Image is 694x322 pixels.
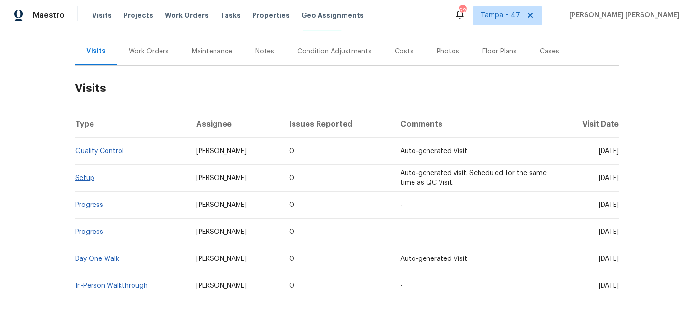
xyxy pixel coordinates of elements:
[400,170,547,186] span: Auto-generated visit. Scheduled for the same time as QC Visit.
[565,11,680,20] span: [PERSON_NAME] [PERSON_NAME]
[75,175,94,181] a: Setup
[129,47,169,56] div: Work Orders
[599,148,619,155] span: [DATE]
[92,11,112,20] span: Visits
[75,202,103,208] a: Progress
[192,47,232,56] div: Maintenance
[75,256,119,262] a: Day One Walk
[165,11,209,20] span: Work Orders
[599,175,619,181] span: [DATE]
[75,66,619,111] h2: Visits
[75,283,147,289] a: In-Person Walkthrough
[482,47,517,56] div: Floor Plans
[400,229,403,235] span: -
[75,111,188,138] th: Type
[86,46,106,56] div: Visits
[393,111,556,138] th: Comments
[289,202,294,208] span: 0
[196,148,247,155] span: [PERSON_NAME]
[196,202,247,208] span: [PERSON_NAME]
[289,256,294,262] span: 0
[252,11,290,20] span: Properties
[255,47,274,56] div: Notes
[289,229,294,235] span: 0
[196,229,247,235] span: [PERSON_NAME]
[220,12,240,19] span: Tasks
[188,111,282,138] th: Assignee
[540,47,559,56] div: Cases
[289,175,294,181] span: 0
[400,148,467,155] span: Auto-generated Visit
[196,283,247,289] span: [PERSON_NAME]
[75,148,124,155] a: Quality Control
[33,11,65,20] span: Maestro
[400,283,403,289] span: -
[437,47,459,56] div: Photos
[297,47,372,56] div: Condition Adjustments
[281,111,392,138] th: Issues Reported
[289,283,294,289] span: 0
[301,11,364,20] span: Geo Assignments
[459,6,466,15] div: 625
[599,283,619,289] span: [DATE]
[395,47,414,56] div: Costs
[599,256,619,262] span: [DATE]
[556,111,619,138] th: Visit Date
[289,148,294,155] span: 0
[400,256,467,262] span: Auto-generated Visit
[599,229,619,235] span: [DATE]
[196,256,247,262] span: [PERSON_NAME]
[400,202,403,208] span: -
[481,11,520,20] span: Tampa + 47
[196,175,247,181] span: [PERSON_NAME]
[599,202,619,208] span: [DATE]
[75,229,103,235] a: Progress
[123,11,153,20] span: Projects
